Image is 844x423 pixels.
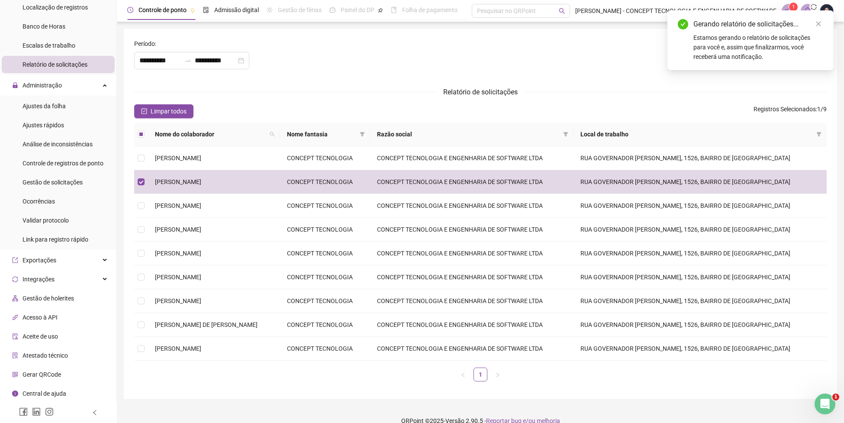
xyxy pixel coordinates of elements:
span: Relatório de solicitações [443,88,518,96]
td: CONCEPT TECNOLOGIA E ENGENHARIA DE SOFTWARE LTDA [370,265,573,289]
span: check-square [141,108,147,114]
iframe: Intercom live chat [815,394,835,414]
span: left [92,410,98,416]
span: sun [267,7,273,13]
td: RUA GOVERNADOR [PERSON_NAME], 1526, BAIRRO DE [GEOGRAPHIC_DATA] [573,170,827,194]
td: CONCEPT TECNOLOGIA E ENGENHARIA DE SOFTWARE LTDA [370,218,573,242]
span: to [184,57,191,64]
span: api [12,314,18,320]
span: Ajustes rápidos [23,122,64,129]
span: Exportações [23,257,56,264]
label: : [134,39,162,48]
span: Local de trabalho [580,129,813,139]
span: Aceite de uso [23,333,58,340]
span: [PERSON_NAME] [155,250,201,257]
span: [PERSON_NAME] [155,226,201,233]
img: 12674 [820,4,833,17]
td: RUA GOVERNADOR [PERSON_NAME], 1526, BAIRRO DE [GEOGRAPHIC_DATA] [573,218,827,242]
span: 1 [792,4,795,10]
div: Estamos gerando o relatório de solicitações para você e, assim que finalizarmos, você receberá um... [693,33,823,61]
span: Localização de registros [23,4,88,11]
td: RUA GOVERNADOR [PERSON_NAME], 1526, BAIRRO DE [GEOGRAPHIC_DATA] [573,265,827,289]
td: CONCEPT TECNOLOGIA E ENGENHARIA DE SOFTWARE LTDA [370,242,573,265]
td: CONCEPT TECNOLOGIA [280,289,370,313]
td: RUA GOVERNADOR [PERSON_NAME], 1526, BAIRRO DE [GEOGRAPHIC_DATA] [573,194,827,218]
span: search [268,128,277,141]
span: check-circle [678,19,688,29]
span: [PERSON_NAME] [155,297,201,304]
span: [PERSON_NAME] [155,155,201,161]
span: export [12,257,18,263]
span: file-done [203,7,209,13]
span: Registros Selecionados [754,106,816,113]
span: left [461,372,466,378]
span: solution [12,352,18,358]
td: CONCEPT TECNOLOGIA [280,242,370,265]
div: Gerando relatório de solicitações... [693,19,823,29]
span: sync [809,2,818,12]
span: Admissão digital [214,6,259,13]
span: swap-right [184,57,191,64]
span: right [495,372,500,378]
span: clock-circle [127,7,133,13]
td: RUA GOVERNADOR [PERSON_NAME], 1526, BAIRRO DE [GEOGRAPHIC_DATA] [573,313,827,337]
span: Razão social [377,129,560,139]
td: CONCEPT TECNOLOGIA [280,337,370,361]
td: CONCEPT TECNOLOGIA E ENGENHARIA DE SOFTWARE LTDA [370,170,573,194]
span: facebook [19,407,28,416]
span: Limpar todos [151,107,187,116]
button: Limpar todos [134,104,193,118]
td: CONCEPT TECNOLOGIA [280,194,370,218]
span: [PERSON_NAME] - CONCEPT TECNOLOGIA E ENGENHARIA DE SOFTWARE [575,6,776,16]
span: Painel do DP [341,6,374,13]
span: [PERSON_NAME] [155,202,201,209]
td: CONCEPT TECNOLOGIA [280,146,370,170]
span: Relatório de solicitações [23,61,87,68]
span: pushpin [190,8,195,13]
span: pushpin [378,8,383,13]
span: Acesso à API [23,314,58,321]
li: Próxima página [491,368,505,381]
span: Integrações [23,276,55,283]
span: Atestado técnico [23,352,68,359]
span: Gerar QRCode [23,371,61,378]
span: [PERSON_NAME] [155,345,201,352]
span: search [559,8,565,14]
span: Controle de ponto [139,6,187,13]
span: filter [815,128,823,141]
span: Nome fantasia [287,129,356,139]
span: filter [360,132,365,137]
span: Gestão de férias [278,6,322,13]
a: 1 [474,368,487,381]
span: Período [134,39,155,48]
td: CONCEPT TECNOLOGIA [280,170,370,194]
span: 1 [832,394,839,400]
span: close [815,21,821,27]
td: CONCEPT TECNOLOGIA E ENGENHARIA DE SOFTWARE LTDA [370,146,573,170]
span: Administração [23,82,62,89]
span: [PERSON_NAME] [155,274,201,281]
span: Gestão de solicitações [23,179,83,186]
button: right [491,368,505,381]
span: dashboard [329,7,335,13]
span: Gestão de holerites [23,295,74,302]
li: Página anterior [456,368,470,381]
a: Close [814,19,823,29]
span: Validar protocolo [23,217,69,224]
span: lock [12,82,18,88]
span: Ocorrências [23,198,55,205]
span: [PERSON_NAME] DE [PERSON_NAME] [155,321,258,328]
span: filter [563,132,568,137]
span: linkedin [32,407,41,416]
td: CONCEPT TECNOLOGIA E ENGENHARIA DE SOFTWARE LTDA [370,313,573,337]
td: CONCEPT TECNOLOGIA [280,265,370,289]
td: RUA GOVERNADOR [PERSON_NAME], 1526, BAIRRO DE [GEOGRAPHIC_DATA] [573,289,827,313]
span: Nome do colaborador [155,129,266,139]
span: Banco de Horas [23,23,65,30]
button: left [456,368,470,381]
span: [PERSON_NAME] [155,178,201,185]
span: Análise de inconsistências [23,141,93,148]
td: RUA GOVERNADOR [PERSON_NAME], 1526, BAIRRO DE [GEOGRAPHIC_DATA] [573,146,827,170]
span: : 1 / 9 [754,104,827,118]
span: search [270,132,275,137]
